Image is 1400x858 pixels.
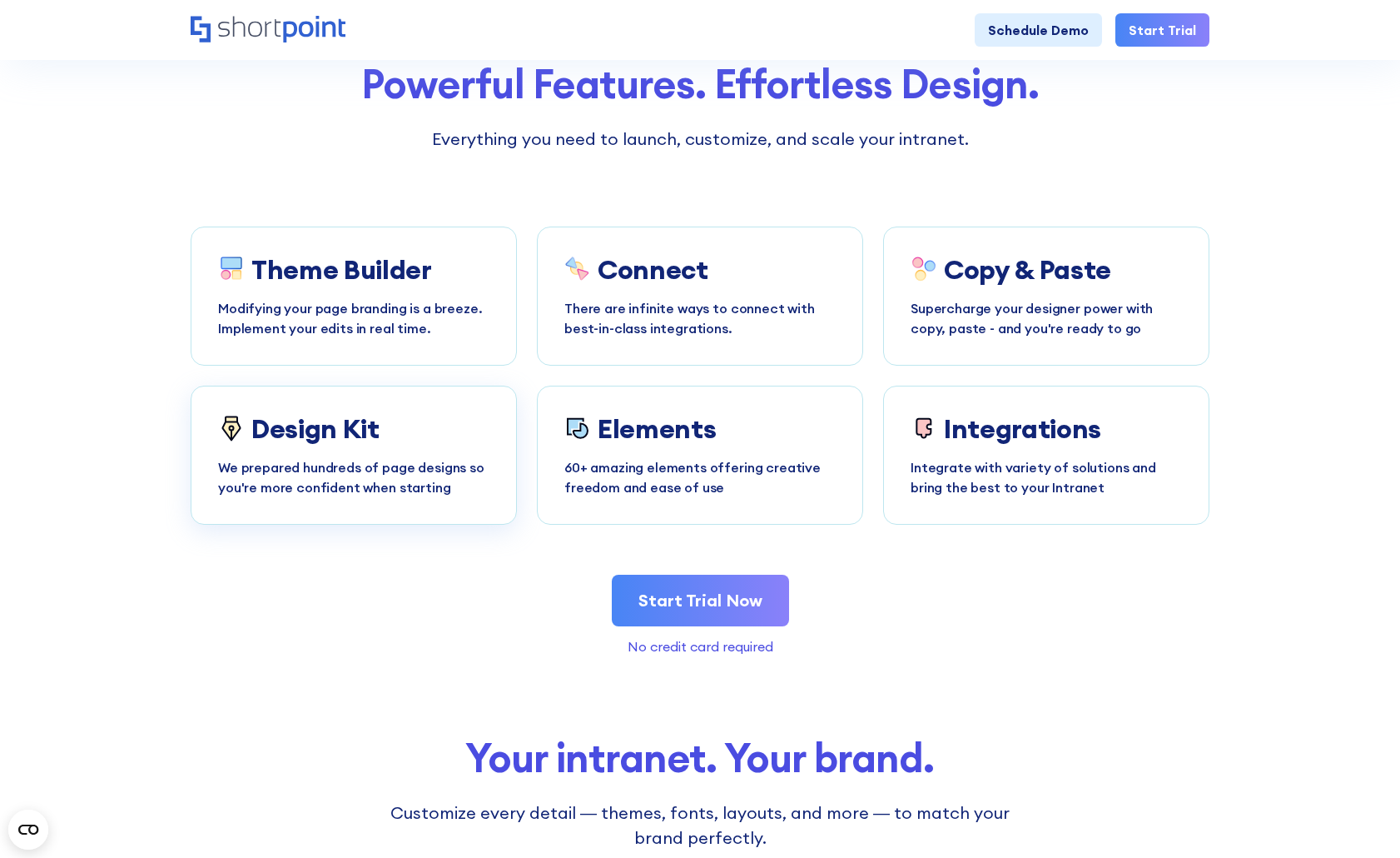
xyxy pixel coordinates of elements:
[598,413,716,444] h3: Elements
[191,16,345,44] a: Home
[975,13,1102,47] a: Schedule Demo
[944,254,1111,285] h3: Copy & Paste
[191,62,1209,107] div: Powerful Features. Effortless Design.
[374,801,1027,851] div: Customize every detail — themes, fonts, layouts, and more — to match your brand perfectly.
[944,413,1101,444] h3: Integrations
[374,127,1027,152] div: Everything you need to launch, customize, and scale your intranet.
[564,457,836,497] p: 60+ amazing elements offering creative freedom and ease of use
[251,736,1149,781] div: Your intranet. Your brand.
[612,575,789,626] a: Start Trial Now
[1100,665,1400,858] iframe: Chat Widget
[218,457,489,497] p: We prepared hundreds of page designs so you're more confident when starting
[564,298,836,338] p: There are infinite ways to connect with best-in-class integrations.
[191,640,1209,653] div: No credit card required
[251,413,380,444] h3: Design Kit
[8,810,48,850] button: Open CMP widget
[911,298,1182,338] p: Supercharge your designer power with copy, paste - and you're ready to go
[251,254,432,285] h3: Theme Builder
[1115,13,1209,47] a: Start Trial
[911,457,1182,497] p: Integrate with variety of solutions and bring the best to your Intranet
[218,298,489,338] p: Modifying your page branding is a breeze. Implement your edits in real time.
[598,254,708,285] h3: Connect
